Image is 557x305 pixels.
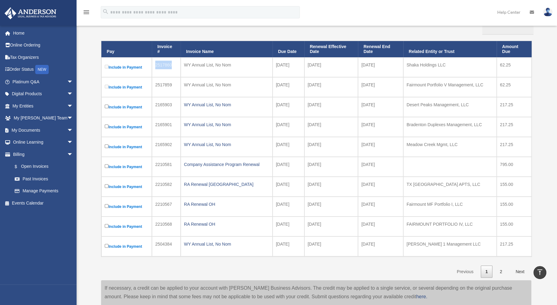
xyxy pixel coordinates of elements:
input: Include in Payment [105,85,109,88]
div: WY Annual List, No Nom [184,140,269,149]
td: Shaka Holdings LLC [403,57,497,77]
img: User Pic [543,8,552,17]
div: WY Annual List, No Nom [184,100,269,109]
div: WY Annual List, No Nom [184,81,269,89]
a: Events Calendar [4,197,82,209]
td: 2210567 [152,197,181,217]
td: 62.25 [497,77,532,97]
a: menu [83,11,90,16]
a: Online Ordering [4,39,82,51]
td: [DATE] [273,197,304,217]
label: Include in Payment [105,223,149,230]
td: 155.00 [497,217,532,236]
td: 2517859 [152,77,181,97]
td: [DATE] [304,157,358,177]
a: $Open Invoices [9,160,76,173]
td: Fairmount Portfolio V Management, LLC [403,77,497,97]
td: 217.25 [497,117,532,137]
a: 2 [495,265,507,278]
a: here. [416,294,427,299]
a: Order StatusNEW [4,63,82,76]
a: Manage Payments [9,185,79,197]
td: 2210581 [152,157,181,177]
td: [DATE] [358,97,403,117]
td: [DATE] [273,236,304,256]
td: 2165901 [152,117,181,137]
a: Online Learningarrow_drop_down [4,136,82,149]
div: Company Assistance Program Renewal [184,160,269,169]
a: Billingarrow_drop_down [4,148,79,160]
a: Home [4,27,82,39]
td: 2210568 [152,217,181,236]
a: Digital Productsarrow_drop_down [4,88,82,100]
td: [DATE] [304,197,358,217]
th: Due Date: activate to sort column ascending [273,41,304,58]
span: arrow_drop_down [67,88,79,100]
td: [DATE] [273,77,304,97]
label: Include in Payment [105,243,149,250]
td: [DATE] [358,177,403,197]
div: RA Renewal [GEOGRAPHIC_DATA] [184,180,269,189]
img: Anderson Advisors Platinum Portal [3,7,58,19]
td: 62.25 [497,57,532,77]
td: 155.00 [497,197,532,217]
th: Related Entity or Trust: activate to sort column ascending [403,41,497,58]
td: [DATE] [304,97,358,117]
th: Amount Due: activate to sort column ascending [497,41,532,58]
td: 2165902 [152,137,181,157]
td: FAIRMOUNT PORTFOLIO IV, LLC [403,217,497,236]
td: 2210582 [152,177,181,197]
a: My [PERSON_NAME] Teamarrow_drop_down [4,112,82,124]
td: [DATE] [304,236,358,256]
td: Meadow Creek Mgmt, LLC [403,137,497,157]
label: Include in Payment [105,183,149,190]
i: search [102,8,109,15]
td: [DATE] [304,137,358,157]
th: Pay: activate to sort column descending [101,41,152,58]
td: [PERSON_NAME] 1 Management LLC [403,236,497,256]
td: TX [GEOGRAPHIC_DATA] APTS, LLC [403,177,497,197]
td: [DATE] [273,137,304,157]
td: [DATE] [358,57,403,77]
span: arrow_drop_down [67,76,79,88]
a: Previous [452,265,478,278]
td: [DATE] [358,217,403,236]
div: RA Renewal OH [184,220,269,228]
span: arrow_drop_down [67,100,79,112]
td: [DATE] [273,177,304,197]
td: Bradenton Duplexes Management, LLC [403,117,497,137]
td: [DATE] [304,77,358,97]
th: Invoice Name: activate to sort column ascending [181,41,273,58]
input: Include in Payment [105,104,109,108]
label: Include in Payment [105,83,149,91]
label: Include in Payment [105,103,149,111]
a: My Entitiesarrow_drop_down [4,100,82,112]
td: [DATE] [273,117,304,137]
td: 795.00 [497,157,532,177]
th: Renewal Effective Date: activate to sort column ascending [304,41,358,58]
span: arrow_drop_down [67,112,79,125]
a: Tax Organizers [4,51,82,63]
input: Search: [482,23,533,35]
input: Include in Payment [105,204,109,208]
td: [DATE] [304,57,358,77]
td: 2165903 [152,97,181,117]
input: Include in Payment [105,124,109,128]
a: Past Invoices [9,173,79,185]
td: [DATE] [358,157,403,177]
td: [DATE] [358,197,403,217]
input: Include in Payment [105,65,109,69]
label: Include in Payment [105,163,149,171]
span: arrow_drop_down [67,148,79,161]
td: [DATE] [273,97,304,117]
label: Include in Payment [105,123,149,131]
td: [DATE] [358,236,403,256]
label: Include in Payment [105,143,149,151]
span: $ [18,163,21,171]
div: RA Renewal OH [184,200,269,209]
td: [DATE] [304,217,358,236]
input: Include in Payment [105,244,109,248]
td: [DATE] [273,217,304,236]
a: 1 [481,265,492,278]
td: 2504384 [152,236,181,256]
